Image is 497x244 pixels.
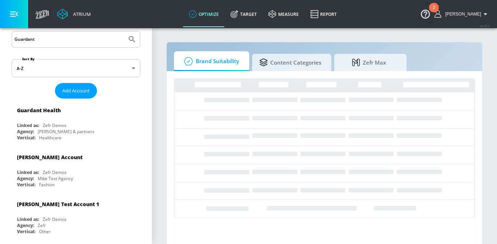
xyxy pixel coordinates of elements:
[17,135,35,141] div: Vertical:
[442,12,481,17] span: login as: brooke.armstrong@zefr.com
[17,201,99,208] div: [PERSON_NAME] Test Account 1
[225,1,263,27] a: Target
[17,169,39,175] div: Linked as:
[259,54,321,71] span: Content Categories
[39,182,55,188] div: Fashion
[480,24,490,28] span: v 4.25.2
[57,9,91,19] a: Atrium
[263,1,305,27] a: measure
[14,35,124,44] input: Search by name
[38,222,46,228] div: Zefr
[17,128,34,135] div: Agency:
[43,169,67,175] div: Zefr Demos
[39,228,51,235] div: Other
[17,222,34,228] div: Agency:
[415,4,436,24] button: Open Resource Center, 2 new notifications
[12,101,140,143] div: Guardant HealthLinked as:Zefr DemosAgency:[PERSON_NAME] & partnersVertical:Healthcare
[17,154,82,161] div: [PERSON_NAME] Account
[70,11,91,17] div: Atrium
[124,31,140,47] button: Submit Search
[17,175,34,182] div: Agency:
[39,135,61,141] div: Healthcare
[55,83,97,99] button: Add Account
[12,148,140,189] div: [PERSON_NAME] AccountLinked as:Zefr DemosAgency:Mike Test AgencyVertical:Fashion
[12,195,140,236] div: [PERSON_NAME] Test Account 1Linked as:Zefr DemosAgency:ZefrVertical:Other
[183,1,225,27] a: optimize
[181,53,239,70] span: Brand Suitability
[17,107,61,114] div: Guardant Health
[38,128,94,135] div: [PERSON_NAME] & partners
[341,54,396,71] span: Zefr Max
[21,57,36,61] label: Sort By
[17,122,39,128] div: Linked as:
[12,59,140,77] div: A-Z
[433,8,435,17] div: 2
[17,216,39,222] div: Linked as:
[17,182,35,188] div: Vertical:
[38,175,73,182] div: Mike Test Agency
[305,1,343,27] a: Report
[434,10,490,18] button: [PERSON_NAME]
[43,216,67,222] div: Zefr Demos
[43,122,67,128] div: Zefr Demos
[17,228,35,235] div: Vertical:
[62,87,90,95] span: Add Account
